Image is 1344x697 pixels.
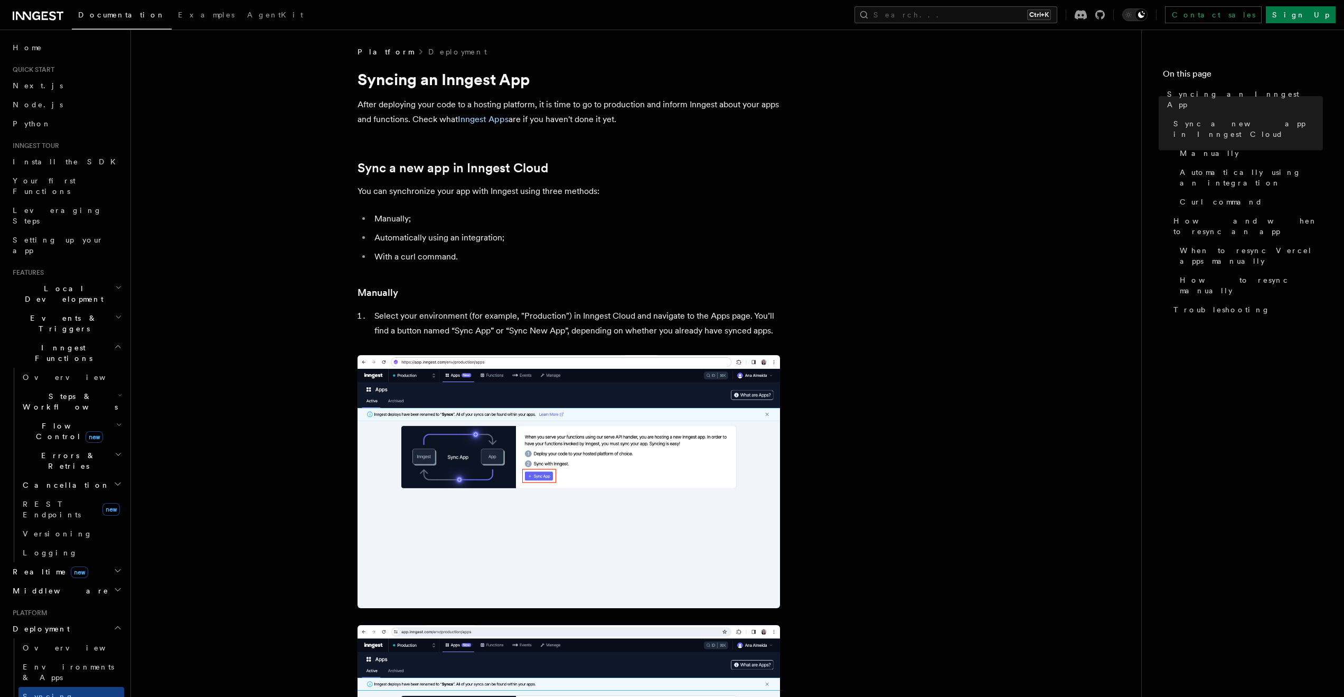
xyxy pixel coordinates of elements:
[8,586,109,596] span: Middleware
[102,503,120,516] span: new
[8,338,124,368] button: Inngest Functions
[8,283,115,304] span: Local Development
[1266,6,1336,23] a: Sign Up
[1180,245,1323,266] span: When to resync Vercel apps manually
[23,644,131,652] span: Overview
[1176,163,1323,192] a: Automatically using an integration
[371,309,780,338] li: Select your environment (for example, "Production") in Inngest Cloud and navigate to the Apps pag...
[18,476,124,495] button: Cancellation
[13,119,51,128] span: Python
[23,663,114,682] span: Environments & Apps
[18,543,124,562] a: Logging
[1169,300,1323,319] a: Troubleshooting
[8,268,44,277] span: Features
[8,230,124,260] a: Setting up your app
[18,391,118,412] span: Steps & Workflows
[358,355,780,608] img: Inngest Cloud screen with sync App button when you have no apps synced yet
[172,3,241,29] a: Examples
[18,416,124,446] button: Flow Controlnew
[18,387,124,416] button: Steps & Workflows
[23,549,78,557] span: Logging
[1173,118,1323,140] span: Sync a new app in Inngest Cloud
[358,285,398,300] a: Manually
[18,480,110,490] span: Cancellation
[1180,148,1239,159] span: Manually
[18,421,116,442] span: Flow Control
[8,142,59,150] span: Inngest tour
[8,581,124,600] button: Middleware
[428,47,487,57] a: Deployment
[1165,6,1262,23] a: Contact sales
[371,249,780,264] li: With a curl command.
[371,211,780,226] li: Manually;
[8,624,70,634] span: Deployment
[854,6,1057,23] button: Search...Ctrl+K
[8,279,124,309] button: Local Development
[13,42,42,53] span: Home
[358,161,548,175] a: Sync a new app in Inngest Cloud
[8,38,124,57] a: Home
[18,495,124,524] a: REST Endpointsnew
[1122,8,1148,21] button: Toggle dark mode
[1180,275,1323,296] span: How to resync manually
[247,11,303,19] span: AgentKit
[1163,68,1323,85] h4: On this page
[458,114,509,124] a: Inngest Apps
[1169,114,1323,144] a: Sync a new app in Inngest Cloud
[1176,271,1323,300] a: How to resync manually
[8,342,114,364] span: Inngest Functions
[1180,167,1323,188] span: Automatically using an integration
[23,373,131,382] span: Overview
[8,562,124,581] button: Realtimenew
[1169,211,1323,241] a: How and when to resync an app
[358,97,780,127] p: After deploying your code to a hosting platform, it is time to go to production and inform Innges...
[1176,241,1323,271] a: When to resync Vercel apps manually
[18,524,124,543] a: Versioning
[23,529,92,538] span: Versioning
[18,368,124,387] a: Overview
[86,431,103,443] span: new
[358,184,780,199] p: You can synchronize your app with Inngest using three methods:
[72,3,172,30] a: Documentation
[1173,216,1323,237] span: How and when to resync an app
[13,236,104,255] span: Setting up your app
[1167,89,1323,110] span: Syncing an Inngest App
[8,114,124,133] a: Python
[8,66,54,74] span: Quick start
[8,368,124,562] div: Inngest Functions
[1163,85,1323,114] a: Syncing an Inngest App
[8,609,48,617] span: Platform
[8,309,124,338] button: Events & Triggers
[8,152,124,171] a: Install the SDK
[8,619,124,638] button: Deployment
[1180,197,1263,207] span: Curl command
[71,566,88,578] span: new
[13,100,63,109] span: Node.js
[1176,144,1323,163] a: Manually
[13,176,76,196] span: Your first Functions
[8,76,124,95] a: Next.js
[1176,192,1323,211] a: Curl command
[18,638,124,657] a: Overview
[23,500,81,519] span: REST Endpoints
[18,657,124,687] a: Environments & Apps
[178,11,234,19] span: Examples
[371,230,780,245] li: Automatically using an integration;
[1173,304,1270,315] span: Troubleshooting
[8,566,88,577] span: Realtime
[13,81,63,90] span: Next.js
[8,171,124,201] a: Your first Functions
[358,70,780,89] h1: Syncing an Inngest App
[18,446,124,476] button: Errors & Retries
[8,95,124,114] a: Node.js
[13,157,122,166] span: Install the SDK
[78,11,165,19] span: Documentation
[241,3,309,29] a: AgentKit
[1027,10,1051,20] kbd: Ctrl+K
[358,47,413,57] span: Platform
[13,206,102,225] span: Leveraging Steps
[8,201,124,230] a: Leveraging Steps
[8,313,115,334] span: Events & Triggers
[18,450,115,471] span: Errors & Retries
